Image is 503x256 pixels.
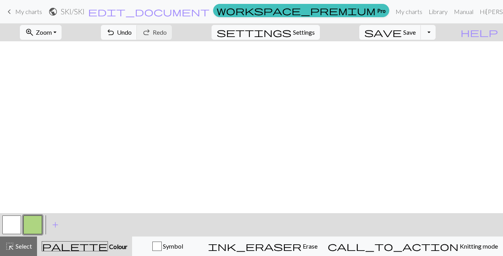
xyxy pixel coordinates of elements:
[461,27,498,38] span: help
[213,4,389,17] a: Pro
[293,28,315,37] span: Settings
[37,237,132,256] button: Colour
[459,242,498,250] span: Knitting mode
[359,25,421,40] button: Save
[364,27,402,38] span: save
[20,25,62,40] button: Zoom
[132,237,203,256] button: Symbol
[61,7,85,16] h2: SKI / SKI
[108,243,127,250] span: Colour
[162,242,183,250] span: Symbol
[217,28,291,37] i: Settings
[425,4,451,19] a: Library
[25,27,34,38] span: zoom_in
[403,28,416,36] span: Save
[203,237,323,256] button: Erase
[217,5,376,16] span: workspace_premium
[323,237,503,256] button: Knitting mode
[5,6,14,17] span: keyboard_arrow_left
[42,241,108,252] span: palette
[217,27,291,38] span: settings
[208,241,302,252] span: ink_eraser
[302,242,318,250] span: Erase
[88,6,210,17] span: edit_document
[48,6,58,17] span: public
[451,4,477,19] a: Manual
[328,241,459,252] span: call_to_action
[14,242,32,250] span: Select
[36,28,52,36] span: Zoom
[15,8,42,15] span: My charts
[392,4,425,19] a: My charts
[5,241,14,252] span: highlight_alt
[5,5,42,18] a: My charts
[117,28,132,36] span: Undo
[212,25,320,40] button: SettingsSettings
[106,27,115,38] span: undo
[51,219,60,230] span: add
[101,25,137,40] button: Undo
